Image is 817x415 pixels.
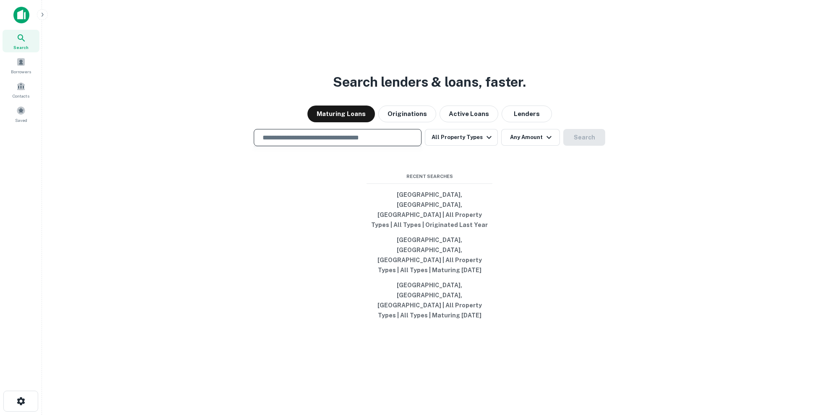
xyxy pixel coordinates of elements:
[775,348,817,388] iframe: Chat Widget
[13,44,29,51] span: Search
[15,117,27,124] span: Saved
[367,187,492,232] button: [GEOGRAPHIC_DATA], [GEOGRAPHIC_DATA], [GEOGRAPHIC_DATA] | All Property Types | All Types | Origin...
[440,106,498,122] button: Active Loans
[333,72,526,92] h3: Search lenders & loans, faster.
[3,54,39,77] a: Borrowers
[13,93,29,99] span: Contacts
[367,173,492,180] span: Recent Searches
[13,7,29,23] img: capitalize-icon.png
[425,129,498,146] button: All Property Types
[3,103,39,125] a: Saved
[3,78,39,101] a: Contacts
[307,106,375,122] button: Maturing Loans
[367,232,492,278] button: [GEOGRAPHIC_DATA], [GEOGRAPHIC_DATA], [GEOGRAPHIC_DATA] | All Property Types | All Types | Maturi...
[501,129,560,146] button: Any Amount
[367,278,492,323] button: [GEOGRAPHIC_DATA], [GEOGRAPHIC_DATA], [GEOGRAPHIC_DATA] | All Property Types | All Types | Maturi...
[3,30,39,52] a: Search
[502,106,552,122] button: Lenders
[378,106,436,122] button: Originations
[11,68,31,75] span: Borrowers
